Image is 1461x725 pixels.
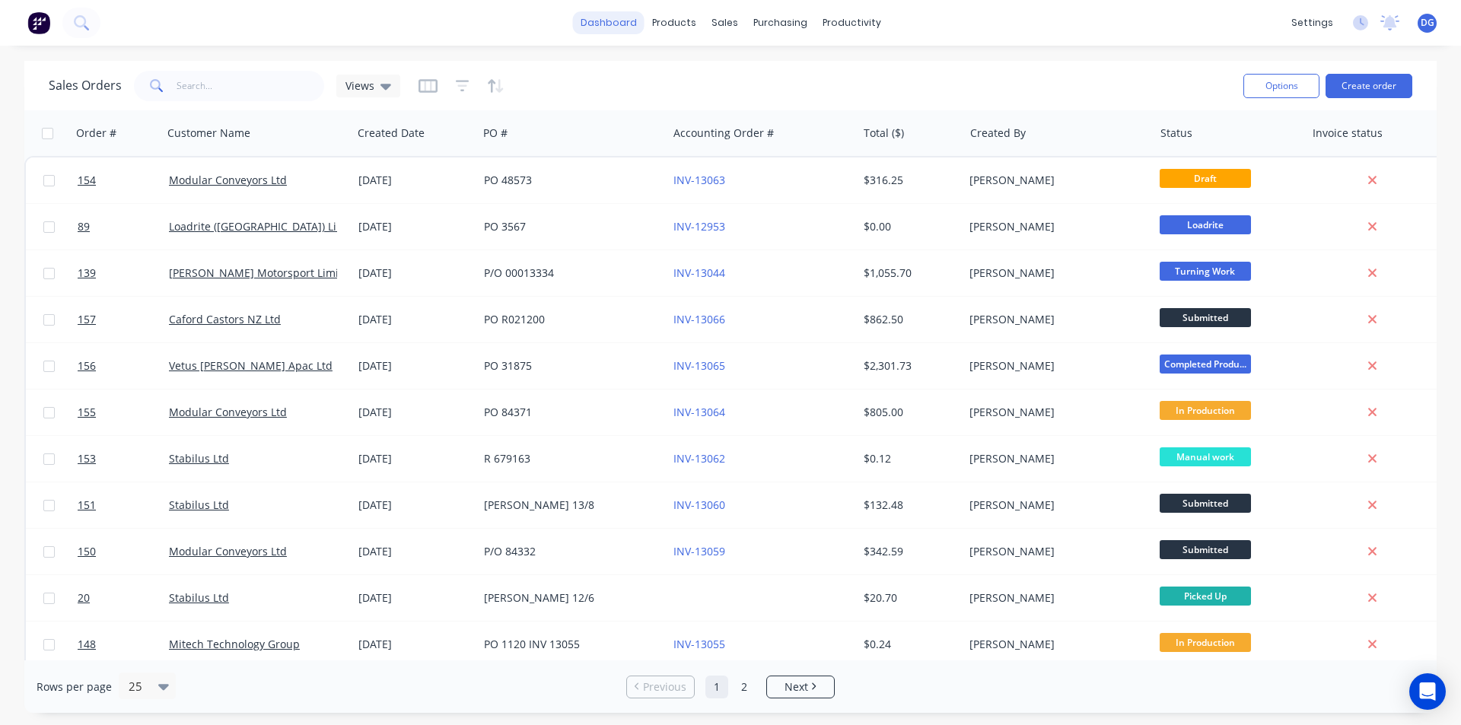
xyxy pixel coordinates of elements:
[484,590,653,606] div: [PERSON_NAME] 12/6
[673,358,725,373] a: INV-13065
[673,173,725,187] a: INV-13063
[673,219,725,234] a: INV-12953
[169,358,333,373] a: Vetus [PERSON_NAME] Apac Ltd
[358,312,472,327] div: [DATE]
[705,676,728,698] a: Page 1 is your current page
[78,250,169,296] a: 139
[78,390,169,435] a: 155
[76,126,116,141] div: Order #
[78,622,169,667] a: 148
[358,405,472,420] div: [DATE]
[484,266,653,281] div: P/O 00013334
[969,312,1138,327] div: [PERSON_NAME]
[169,173,287,187] a: Modular Conveyors Ltd
[673,451,725,466] a: INV-13062
[177,71,325,101] input: Search...
[864,405,953,420] div: $805.00
[169,590,229,605] a: Stabilus Ltd
[673,126,774,141] div: Accounting Order #
[969,219,1138,234] div: [PERSON_NAME]
[78,157,169,203] a: 154
[1160,169,1251,188] span: Draft
[169,498,229,512] a: Stabilus Ltd
[78,451,96,466] span: 153
[864,312,953,327] div: $862.50
[1160,126,1192,141] div: Status
[358,173,472,188] div: [DATE]
[1421,16,1434,30] span: DG
[169,266,355,280] a: [PERSON_NAME] Motorsport Limited
[78,173,96,188] span: 154
[969,637,1138,652] div: [PERSON_NAME]
[37,679,112,695] span: Rows per page
[1326,74,1412,98] button: Create order
[78,219,90,234] span: 89
[746,11,815,34] div: purchasing
[484,358,653,374] div: PO 31875
[484,405,653,420] div: PO 84371
[1160,494,1251,513] span: Submitted
[673,405,725,419] a: INV-13064
[167,126,250,141] div: Customer Name
[1313,126,1383,141] div: Invoice status
[484,173,653,188] div: PO 48573
[785,679,808,695] span: Next
[78,498,96,513] span: 151
[78,590,90,606] span: 20
[169,312,281,326] a: Caford Castors NZ Ltd
[1160,447,1251,466] span: Manual work
[169,219,366,234] a: Loadrite ([GEOGRAPHIC_DATA]) Limited
[864,498,953,513] div: $132.48
[1409,673,1446,710] div: Open Intercom Messenger
[673,544,725,558] a: INV-13059
[969,498,1138,513] div: [PERSON_NAME]
[484,219,653,234] div: PO 3567
[627,679,694,695] a: Previous page
[969,358,1138,374] div: [PERSON_NAME]
[78,297,169,342] a: 157
[78,482,169,528] a: 151
[643,679,686,695] span: Previous
[1160,401,1251,420] span: In Production
[969,266,1138,281] div: [PERSON_NAME]
[358,126,425,141] div: Created Date
[78,529,169,574] a: 150
[358,451,472,466] div: [DATE]
[78,575,169,621] a: 20
[1243,74,1319,98] button: Options
[573,11,645,34] a: dashboard
[358,266,472,281] div: [DATE]
[645,11,704,34] div: products
[673,266,725,280] a: INV-13044
[969,451,1138,466] div: [PERSON_NAME]
[169,405,287,419] a: Modular Conveyors Ltd
[358,219,472,234] div: [DATE]
[49,78,122,93] h1: Sales Orders
[673,637,725,651] a: INV-13055
[864,451,953,466] div: $0.12
[484,498,653,513] div: [PERSON_NAME] 13/8
[864,219,953,234] div: $0.00
[620,676,841,698] ul: Pagination
[864,637,953,652] div: $0.24
[169,544,287,558] a: Modular Conveyors Ltd
[78,436,169,482] a: 153
[345,78,374,94] span: Views
[969,405,1138,420] div: [PERSON_NAME]
[484,544,653,559] div: P/O 84332
[673,498,725,512] a: INV-13060
[358,544,472,559] div: [DATE]
[358,637,472,652] div: [DATE]
[1160,215,1251,234] span: Loadrite
[1160,540,1251,559] span: Submitted
[673,312,725,326] a: INV-13066
[358,590,472,606] div: [DATE]
[767,679,834,695] a: Next page
[1160,308,1251,327] span: Submitted
[484,637,653,652] div: PO 1120 INV 13055
[78,312,96,327] span: 157
[969,544,1138,559] div: [PERSON_NAME]
[815,11,889,34] div: productivity
[864,358,953,374] div: $2,301.73
[733,676,756,698] a: Page 2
